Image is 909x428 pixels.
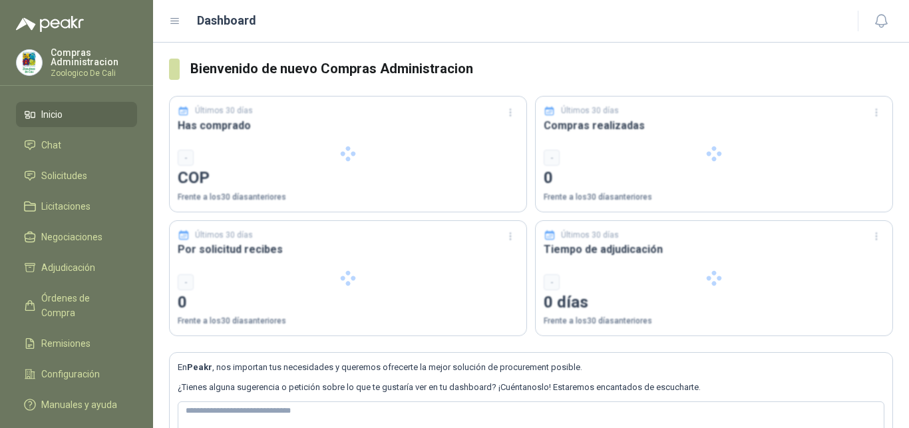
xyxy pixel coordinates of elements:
[187,362,212,372] b: Peakr
[197,11,256,30] h1: Dashboard
[16,224,137,250] a: Negociaciones
[41,199,91,214] span: Licitaciones
[51,69,137,77] p: Zoologico De Cali
[190,59,893,79] h3: Bienvenido de nuevo Compras Administracion
[41,291,124,320] span: Órdenes de Compra
[16,132,137,158] a: Chat
[16,331,137,356] a: Remisiones
[41,260,95,275] span: Adjudicación
[41,336,91,351] span: Remisiones
[178,361,884,374] p: En , nos importan tus necesidades y queremos ofrecerte la mejor solución de procurement posible.
[17,50,42,75] img: Company Logo
[16,163,137,188] a: Solicitudes
[41,107,63,122] span: Inicio
[41,230,102,244] span: Negociaciones
[178,381,884,394] p: ¿Tienes alguna sugerencia o petición sobre lo que te gustaría ver en tu dashboard? ¡Cuéntanoslo! ...
[16,102,137,127] a: Inicio
[16,361,137,387] a: Configuración
[41,367,100,381] span: Configuración
[41,397,117,412] span: Manuales y ayuda
[41,138,61,152] span: Chat
[16,286,137,325] a: Órdenes de Compra
[41,168,87,183] span: Solicitudes
[51,48,137,67] p: Compras Administracion
[16,16,84,32] img: Logo peakr
[16,255,137,280] a: Adjudicación
[16,392,137,417] a: Manuales y ayuda
[16,194,137,219] a: Licitaciones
